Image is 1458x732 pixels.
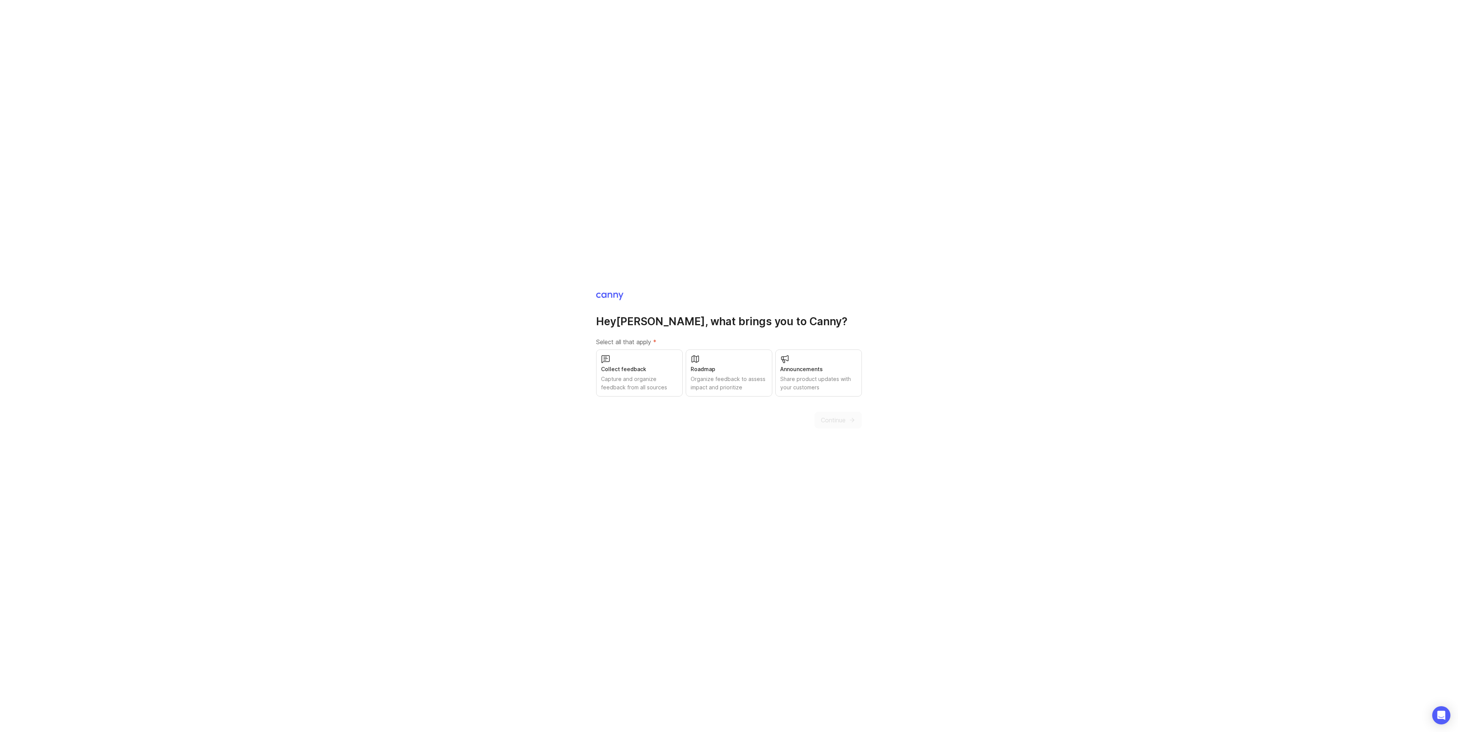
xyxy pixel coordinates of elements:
button: Collect feedbackCapture and organize feedback from all sources [596,349,683,397]
div: Organize feedback to assess impact and prioritize [691,375,767,392]
img: Canny Home [596,293,623,300]
button: AnnouncementsShare product updates with your customers [775,349,862,397]
div: Collect feedback [601,365,678,373]
div: Open Intercom Messenger [1432,706,1450,724]
label: Select all that apply [596,337,862,346]
div: Capture and organize feedback from all sources [601,375,678,392]
div: Roadmap [691,365,767,373]
div: Announcements [780,365,857,373]
div: Share product updates with your customers [780,375,857,392]
h1: Hey [PERSON_NAME] , what brings you to Canny? [596,315,862,328]
button: RoadmapOrganize feedback to assess impact and prioritize [686,349,772,397]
